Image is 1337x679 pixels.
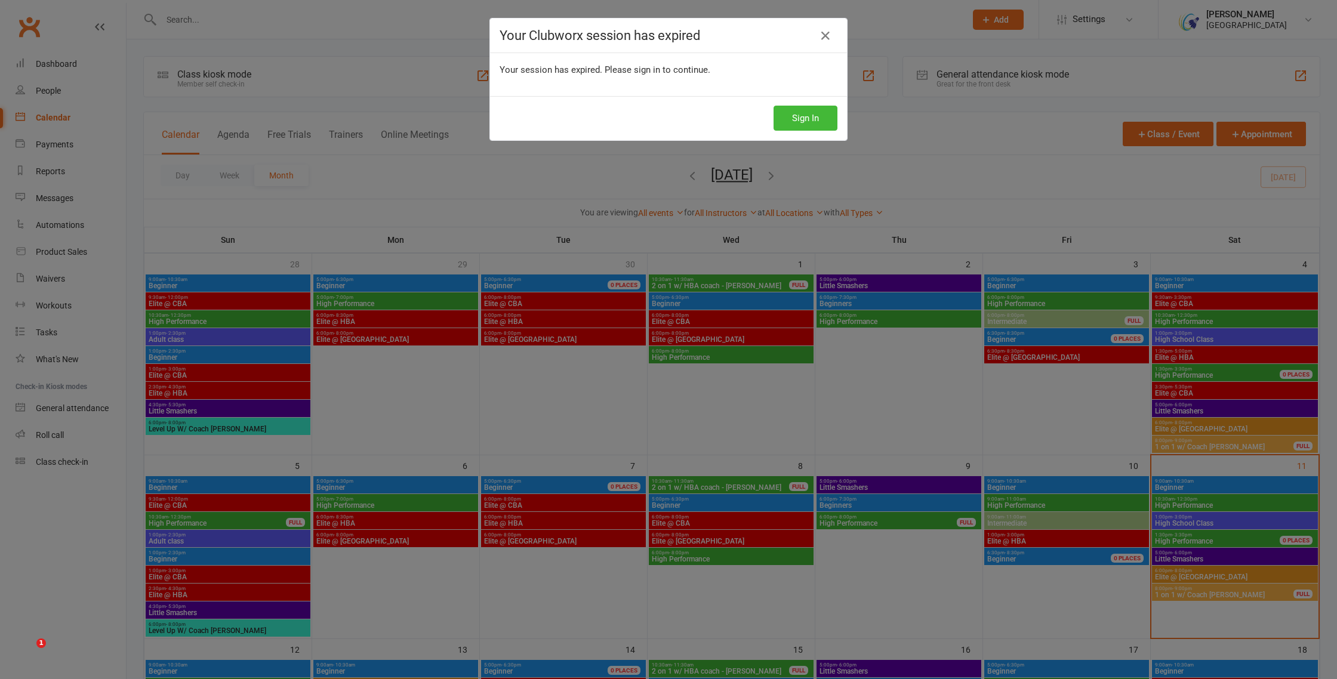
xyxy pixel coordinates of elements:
[36,638,46,648] span: 1
[12,638,41,667] iframe: Intercom live chat
[500,64,710,75] span: Your session has expired. Please sign in to continue.
[774,106,837,131] button: Sign In
[500,28,837,43] h4: Your Clubworx session has expired
[816,26,835,45] a: Close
